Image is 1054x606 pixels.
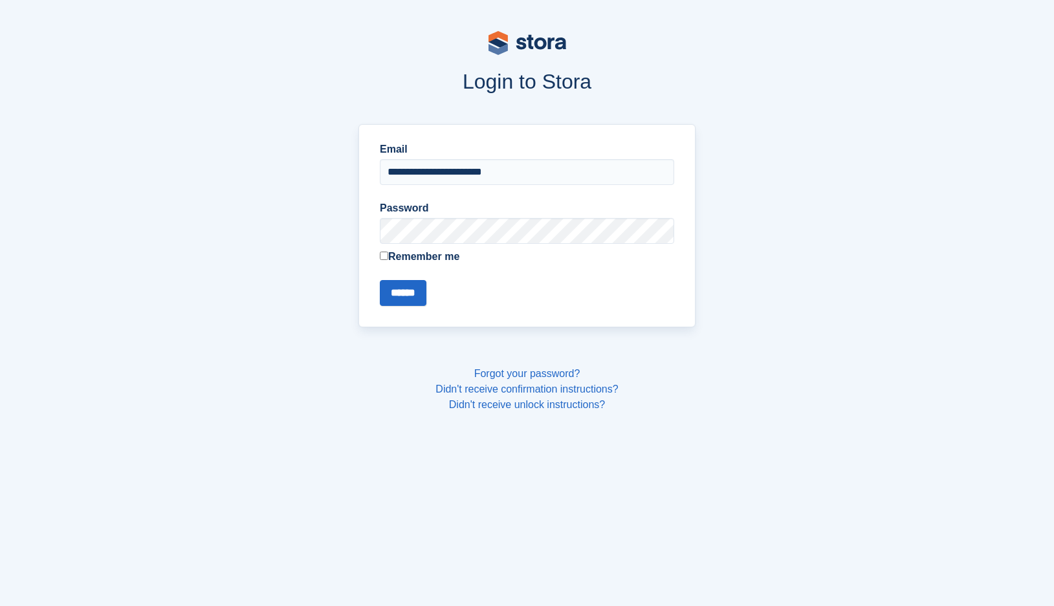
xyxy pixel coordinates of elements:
[449,399,605,410] a: Didn't receive unlock instructions?
[380,249,674,265] label: Remember me
[380,200,674,216] label: Password
[435,384,618,395] a: Didn't receive confirmation instructions?
[112,70,943,93] h1: Login to Stora
[474,368,580,379] a: Forgot your password?
[489,31,566,55] img: stora-logo-53a41332b3708ae10de48c4981b4e9114cc0af31d8433b30ea865607fb682f29.svg
[380,252,388,260] input: Remember me
[380,142,674,157] label: Email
